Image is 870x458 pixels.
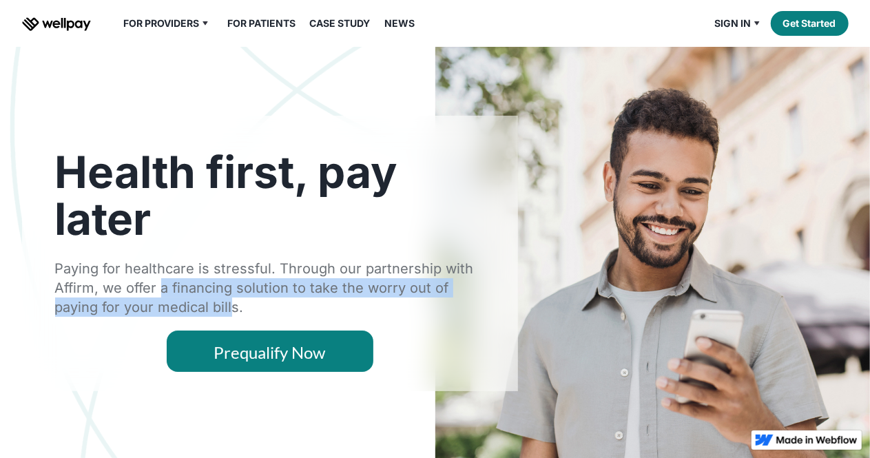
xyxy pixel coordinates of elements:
a: home [22,15,91,32]
a: Prequalify Now - Affirm Financing (opens in modal) [167,331,373,372]
h1: Health first, pay later [55,149,485,242]
div: Sign in [714,15,751,32]
div: For Providers [124,15,200,32]
a: For Patients [219,15,304,32]
div: Paying for healthcare is stressful. Through our partnership with Affirm, we offer a financing sol... [55,259,485,317]
a: Case Study [302,15,379,32]
img: Made in Webflow [776,436,858,444]
div: Sign in [706,15,771,32]
a: News [376,15,423,32]
a: Get Started [771,11,849,36]
div: For Providers [116,15,220,32]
